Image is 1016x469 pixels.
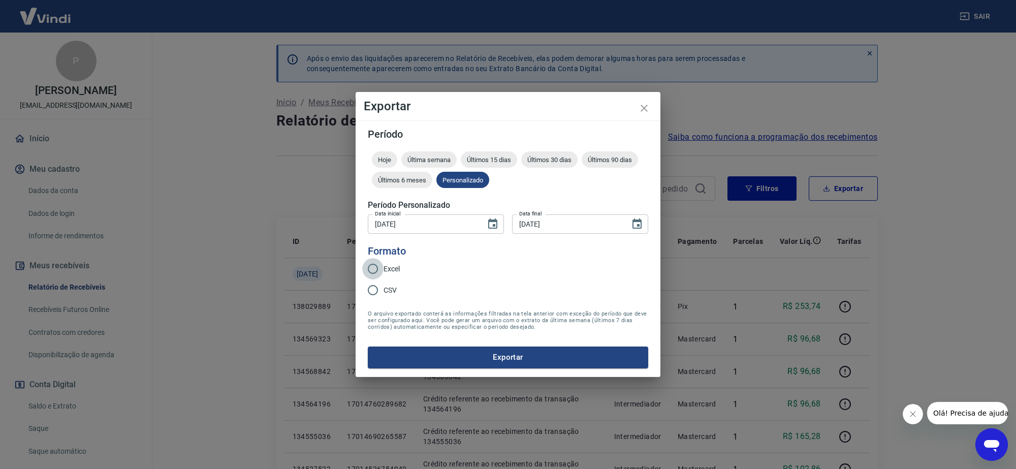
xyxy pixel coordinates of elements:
[375,210,401,217] label: Data inicial
[401,156,457,164] span: Última semana
[372,156,397,164] span: Hoje
[6,7,85,15] span: Olá! Precisa de ajuda?
[975,428,1008,461] iframe: Botão para abrir a janela de mensagens
[461,156,517,164] span: Últimos 15 dias
[368,214,479,233] input: DD/MM/YYYY
[368,310,648,330] span: O arquivo exportado conterá as informações filtradas na tela anterior com exceção do período que ...
[368,200,648,210] h5: Período Personalizado
[436,176,489,184] span: Personalizado
[368,129,648,139] h5: Período
[372,151,397,168] div: Hoje
[364,100,652,112] h4: Exportar
[927,402,1008,424] iframe: Mensagem da empresa
[436,172,489,188] div: Personalizado
[372,176,432,184] span: Últimos 6 meses
[512,214,623,233] input: DD/MM/YYYY
[521,156,578,164] span: Últimos 30 dias
[632,96,656,120] button: close
[384,285,397,296] span: CSV
[461,151,517,168] div: Últimos 15 dias
[627,214,647,234] button: Choose date, selected date is 31 de dez de 2023
[519,210,542,217] label: Data final
[368,347,648,368] button: Exportar
[582,151,638,168] div: Últimos 90 dias
[582,156,638,164] span: Últimos 90 dias
[483,214,503,234] button: Choose date, selected date is 1 de jan de 2023
[521,151,578,168] div: Últimos 30 dias
[372,172,432,188] div: Últimos 6 meses
[368,244,406,259] legend: Formato
[401,151,457,168] div: Última semana
[384,264,400,274] span: Excel
[903,404,923,424] iframe: Fechar mensagem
